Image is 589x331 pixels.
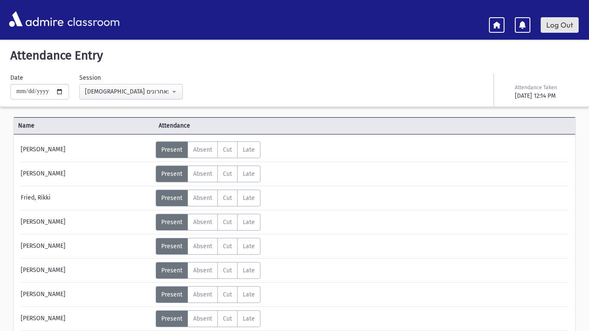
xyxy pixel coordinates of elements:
[161,291,182,298] span: Present
[193,219,212,226] span: Absent
[161,243,182,250] span: Present
[154,121,295,130] span: Attendance
[16,141,156,158] div: [PERSON_NAME]
[16,190,156,206] div: Fried, Rikki
[156,238,260,255] div: AttTypes
[223,267,232,274] span: Cut
[223,170,232,178] span: Cut
[243,219,255,226] span: Late
[16,165,156,182] div: [PERSON_NAME]
[10,73,23,82] label: Date
[156,310,260,327] div: AttTypes
[193,194,212,202] span: Absent
[16,238,156,255] div: [PERSON_NAME]
[223,219,232,226] span: Cut
[243,291,255,298] span: Late
[16,214,156,231] div: [PERSON_NAME]
[7,48,582,63] h5: Attendance Entry
[223,291,232,298] span: Cut
[66,8,120,31] span: classroom
[223,243,232,250] span: Cut
[515,91,577,100] div: [DATE] 12:14 PM
[79,84,183,100] button: 11א-H-נביאים אחרונים: ירמיהו(9:15AM-9:58AM)
[243,267,255,274] span: Late
[193,267,212,274] span: Absent
[243,243,255,250] span: Late
[156,190,260,206] div: AttTypes
[156,262,260,279] div: AttTypes
[193,291,212,298] span: Absent
[79,73,101,82] label: Session
[7,9,66,29] img: AdmirePro
[156,141,260,158] div: AttTypes
[16,310,156,327] div: [PERSON_NAME]
[156,214,260,231] div: AttTypes
[193,315,212,322] span: Absent
[223,194,232,202] span: Cut
[161,194,182,202] span: Present
[193,170,212,178] span: Absent
[193,243,212,250] span: Absent
[223,315,232,322] span: Cut
[16,262,156,279] div: [PERSON_NAME]
[16,286,156,303] div: [PERSON_NAME]
[14,121,154,130] span: Name
[515,84,577,91] div: Attendance Taken
[161,267,182,274] span: Present
[243,194,255,202] span: Late
[85,87,170,96] div: [DEMOGRAPHIC_DATA] אחרונים: [DEMOGRAPHIC_DATA](9:15AM-9:58AM)
[243,170,255,178] span: Late
[161,146,182,153] span: Present
[193,146,212,153] span: Absent
[161,315,182,322] span: Present
[541,17,579,33] a: Log Out
[156,165,260,182] div: AttTypes
[223,146,232,153] span: Cut
[161,219,182,226] span: Present
[161,170,182,178] span: Present
[156,286,260,303] div: AttTypes
[243,146,255,153] span: Late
